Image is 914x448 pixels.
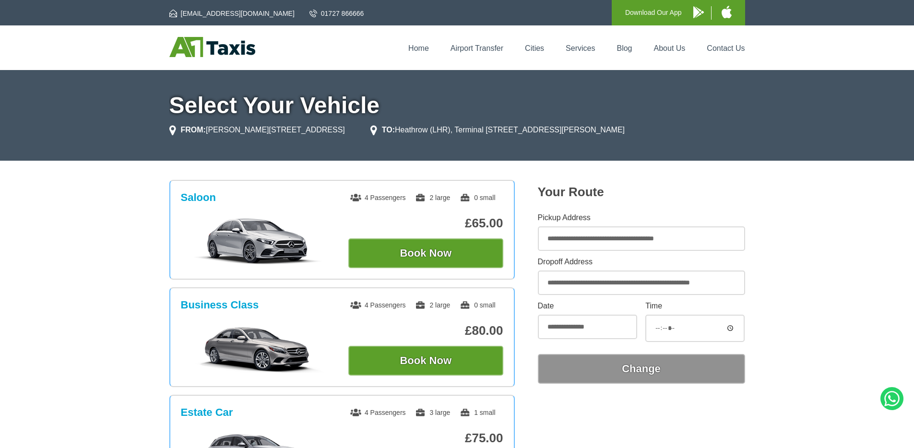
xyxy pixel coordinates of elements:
[460,409,495,416] span: 1 small
[181,406,233,419] h3: Estate Car
[169,37,255,57] img: A1 Taxis St Albans LTD
[460,194,495,201] span: 0 small
[350,301,406,309] span: 4 Passengers
[169,94,745,117] h1: Select Your Vehicle
[348,346,503,376] button: Book Now
[309,9,364,18] a: 01727 866666
[693,6,704,18] img: A1 Taxis Android App
[525,44,544,52] a: Cities
[350,194,406,201] span: 4 Passengers
[783,427,909,448] iframe: chat widget
[654,44,686,52] a: About Us
[348,431,503,446] p: £75.00
[415,409,450,416] span: 3 large
[460,301,495,309] span: 0 small
[181,126,206,134] strong: FROM:
[181,191,216,204] h3: Saloon
[722,6,732,18] img: A1 Taxis iPhone App
[348,238,503,268] button: Book Now
[408,44,429,52] a: Home
[451,44,503,52] a: Airport Transfer
[707,44,745,52] a: Contact Us
[538,214,745,222] label: Pickup Address
[382,126,395,134] strong: TO:
[538,258,745,266] label: Dropoff Address
[169,9,295,18] a: [EMAIL_ADDRESS][DOMAIN_NAME]
[566,44,595,52] a: Services
[415,301,450,309] span: 2 large
[538,185,745,200] h2: Your Route
[645,302,745,310] label: Time
[186,325,330,373] img: Business Class
[186,217,330,265] img: Saloon
[538,302,637,310] label: Date
[625,7,682,19] p: Download Our App
[348,216,503,231] p: £65.00
[169,124,345,136] li: [PERSON_NAME][STREET_ADDRESS]
[350,409,406,416] span: 4 Passengers
[538,354,745,384] button: Change
[181,299,259,311] h3: Business Class
[370,124,625,136] li: Heathrow (LHR), Terminal [STREET_ADDRESS][PERSON_NAME]
[617,44,632,52] a: Blog
[415,194,450,201] span: 2 large
[348,323,503,338] p: £80.00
